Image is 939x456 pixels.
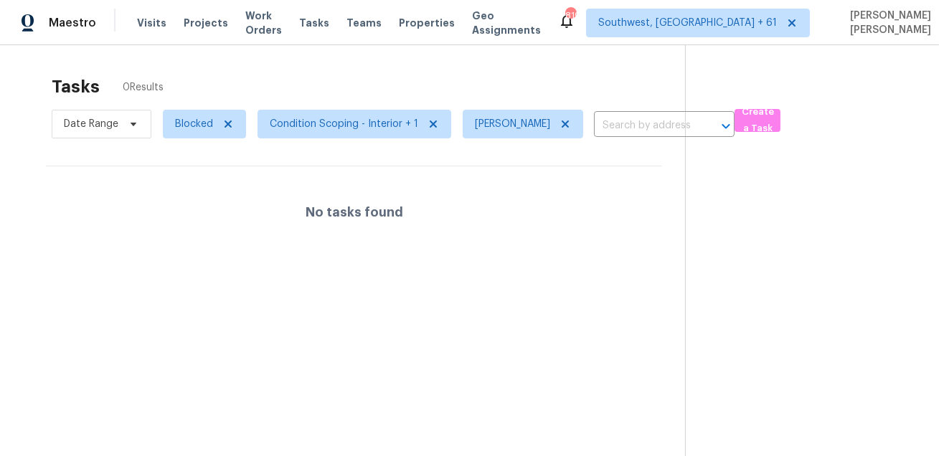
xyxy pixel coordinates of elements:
[844,9,931,37] span: [PERSON_NAME] [PERSON_NAME]
[399,16,455,30] span: Properties
[306,205,403,219] h4: No tasks found
[742,104,773,137] span: Create a Task
[735,109,780,132] button: Create a Task
[598,16,777,30] span: Southwest, [GEOGRAPHIC_DATA] + 61
[716,116,736,136] button: Open
[123,80,164,95] span: 0 Results
[64,117,118,131] span: Date Range
[299,18,329,28] span: Tasks
[475,117,550,131] span: [PERSON_NAME]
[49,16,96,30] span: Maestro
[565,9,575,23] div: 819
[52,80,100,94] h2: Tasks
[245,9,282,37] span: Work Orders
[184,16,228,30] span: Projects
[137,16,166,30] span: Visits
[594,115,694,137] input: Search by address
[346,16,382,30] span: Teams
[270,117,418,131] span: Condition Scoping - Interior + 1
[472,9,541,37] span: Geo Assignments
[175,117,213,131] span: Blocked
